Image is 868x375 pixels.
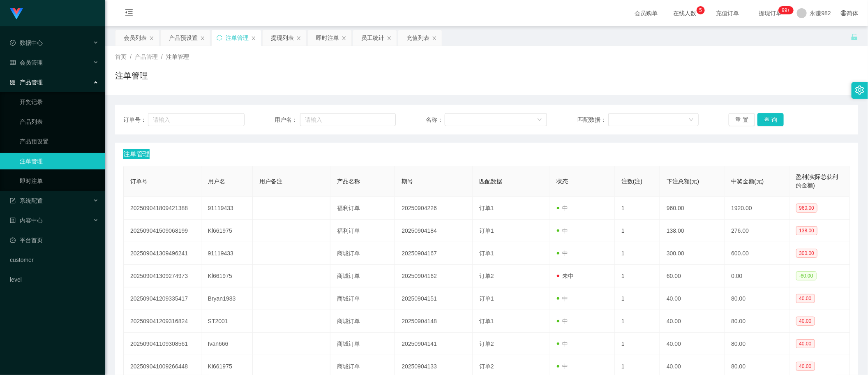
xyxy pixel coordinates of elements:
[796,204,818,213] span: 960.00
[479,178,502,185] span: 匹配数据
[621,178,642,185] span: 注数(注)
[115,53,127,60] span: 首页
[330,265,395,287] td: 商城订单
[479,363,494,370] span: 订单2
[557,250,568,257] span: 中
[10,232,99,248] a: 图标: dashboard平台首页
[330,242,395,265] td: 商城订单
[201,310,253,333] td: ST2001
[275,116,300,124] span: 用户名：
[479,205,494,211] span: 订单1
[557,363,568,370] span: 中
[660,242,725,265] td: 300.00
[395,242,473,265] td: 20250904167
[697,6,705,14] sup: 5
[217,35,222,41] i: 图标: sync
[660,310,725,333] td: 40.00
[10,218,16,223] i: 图标: profile
[699,6,702,14] p: 5
[296,36,301,41] i: 图标: close
[796,362,815,371] span: 40.00
[557,340,568,347] span: 中
[395,310,473,333] td: 20250904148
[226,30,249,46] div: 注单管理
[10,198,16,204] i: 图标: form
[796,317,815,326] span: 40.00
[115,69,148,82] h1: 注单管理
[855,86,864,95] i: 图标: setting
[557,273,574,279] span: 未中
[20,94,99,110] a: 开奖记录
[796,174,838,189] span: 盈利(实际总获利的金额)
[615,242,660,265] td: 1
[395,220,473,242] td: 20250904184
[395,265,473,287] td: 20250904162
[615,310,660,333] td: 1
[342,36,346,41] i: 图标: close
[130,53,132,60] span: /
[725,310,789,333] td: 80.00
[557,318,568,324] span: 中
[10,79,43,86] span: 产品管理
[330,287,395,310] td: 商城订单
[778,6,793,14] sup: 264
[406,30,429,46] div: 充值列表
[615,265,660,287] td: 1
[361,30,384,46] div: 员工统计
[387,36,392,41] i: 图标: close
[200,36,205,41] i: 图标: close
[20,133,99,150] a: 产品预设置
[166,53,189,60] span: 注单管理
[251,36,256,41] i: 图标: close
[537,117,542,123] i: 图标: down
[667,178,699,185] span: 下注总额(元)
[10,271,99,288] a: level
[201,197,253,220] td: 91119433
[432,36,437,41] i: 图标: close
[10,197,43,204] span: 系统配置
[615,197,660,220] td: 1
[300,113,396,126] input: 请输入
[615,287,660,310] td: 1
[124,333,201,355] td: 202509041109308561
[123,116,148,124] span: 订单号：
[395,197,473,220] td: 20250904226
[135,53,158,60] span: 产品管理
[557,295,568,302] span: 中
[330,310,395,333] td: 商城订单
[201,220,253,242] td: Kl661975
[660,197,725,220] td: 960.00
[729,113,755,126] button: 重 置
[20,173,99,189] a: 即时注单
[201,242,253,265] td: 91119433
[20,113,99,130] a: 产品列表
[557,205,568,211] span: 中
[660,287,725,310] td: 40.00
[395,333,473,355] td: 20250904141
[124,197,201,220] td: 202509041809421388
[796,339,815,348] span: 40.00
[271,30,294,46] div: 提现列表
[330,333,395,355] td: 商城订单
[669,10,701,16] span: 在线人数
[169,30,198,46] div: 产品预设置
[20,153,99,169] a: 注单管理
[725,333,789,355] td: 80.00
[330,197,395,220] td: 福利订单
[660,220,725,242] td: 138.00
[124,220,201,242] td: 202509041509068199
[123,149,150,159] span: 注单管理
[479,295,494,302] span: 订单1
[124,265,201,287] td: 202509041309274973
[330,220,395,242] td: 福利订单
[796,226,818,235] span: 138.00
[557,178,568,185] span: 状态
[124,242,201,265] td: 202509041309496241
[725,287,789,310] td: 80.00
[10,252,99,268] a: customer
[337,178,360,185] span: 产品名称
[148,113,245,126] input: 请输入
[796,249,818,258] span: 300.00
[115,0,143,27] i: 图标: menu-fold
[577,116,608,124] span: 匹配数据：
